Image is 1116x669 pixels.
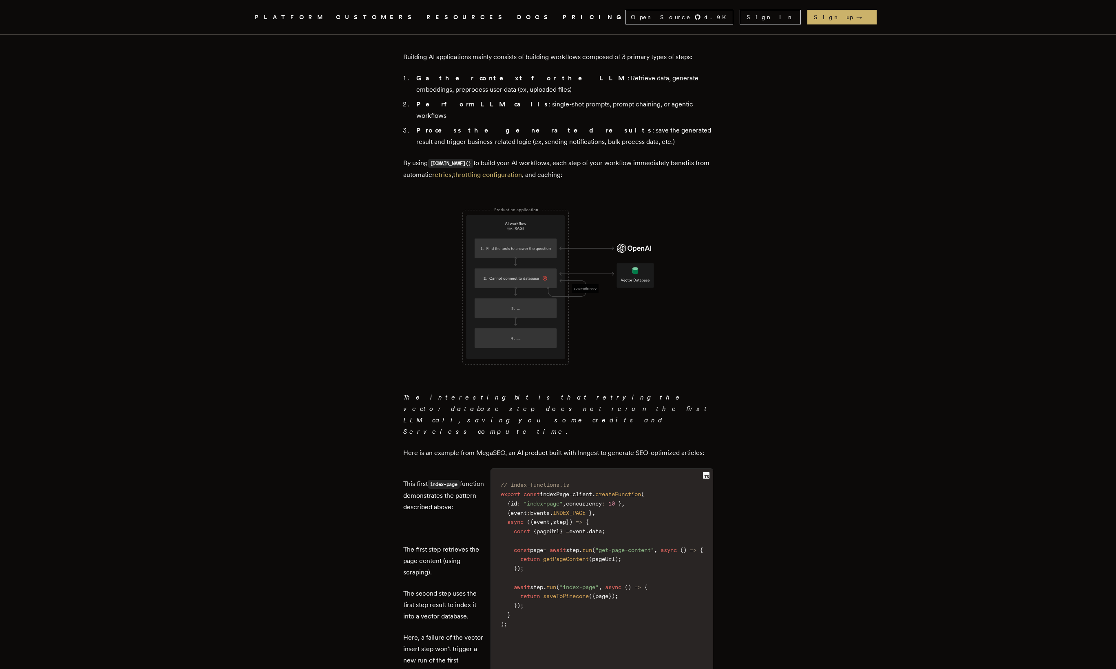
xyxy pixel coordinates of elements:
[416,100,549,108] strong: Perform LLM calls
[589,556,592,562] span: (
[618,556,621,562] span: ;
[453,171,522,179] a: throttling configuration
[527,510,530,516] span: :
[255,12,326,22] button: PLATFORM
[520,593,540,599] span: return
[517,500,520,507] span: :
[592,510,595,516] span: ,
[592,491,595,497] span: .
[621,500,625,507] span: ,
[740,10,801,24] a: Sign In
[530,584,543,590] span: step
[517,12,553,22] a: DOCS
[618,500,621,507] span: }
[520,602,524,609] span: ;
[403,51,713,63] p: Building AI applications mainly consists of building workflows composed of 3 primary types of steps:
[605,584,621,590] span: async
[563,500,566,507] span: ,
[403,478,484,513] p: This first function demonstrates the pattern described above:
[700,547,703,553] span: {
[589,593,592,599] span: (
[403,447,713,459] p: Here is an example from MegaSEO, an AI product built with Inngest to generate SEO-optimized artic...
[566,528,569,534] span: =
[592,556,615,562] span: pageUrl
[595,593,608,599] span: page
[595,547,654,553] span: "get-page-content"
[563,12,625,22] a: PRICING
[559,528,563,534] span: }
[543,584,546,590] span: .
[572,491,592,497] span: client
[602,500,605,507] span: :
[416,74,628,82] strong: Gather context for the LLM
[514,528,530,534] span: const
[527,519,530,525] span: (
[644,584,648,590] span: {
[428,480,460,489] code: index-page
[599,584,602,590] span: ,
[615,556,618,562] span: )
[524,491,540,497] span: const
[550,510,553,516] span: .
[589,510,592,516] span: }
[625,584,628,590] span: (
[416,126,652,134] strong: Process the generated results
[501,491,520,497] span: export
[634,584,641,590] span: =>
[543,556,589,562] span: getPageContent
[543,547,546,553] span: =
[602,528,605,534] span: ;
[631,13,691,21] span: Open Source
[507,510,510,516] span: {
[501,621,504,627] span: )
[414,125,713,148] li: : save the generated result and trigger business-related logic (ex, sending notifications, bulk p...
[553,510,586,516] span: INDEX_PAGE
[569,491,572,497] span: =
[530,510,550,516] span: Events
[856,13,870,21] span: →
[520,556,540,562] span: return
[807,10,877,24] a: Sign up
[432,171,451,179] a: retries
[537,528,559,534] span: pageUrl
[403,393,710,435] em: The interesting bit is that retrying the vector database step does not rerun the first LLM call, ...
[592,547,595,553] span: (
[543,593,589,599] span: saveToPinecone
[427,12,507,22] button: RESOURCES
[530,547,543,553] span: page
[428,159,474,168] code: [DOMAIN_NAME]()
[579,547,582,553] span: .
[403,588,484,622] p: The second step uses the first step result to index it into a vector database.
[414,99,713,121] li: : single-shot prompts, prompt chaining, or agentic workflows
[550,519,553,525] span: ,
[501,481,569,488] span: // index_functions.ts
[589,528,602,534] span: data
[595,491,641,497] span: createFunction
[517,565,520,572] span: )
[514,565,517,572] span: }
[524,500,563,507] span: "index-page"
[680,547,683,553] span: (
[559,584,599,590] span: "index-page"
[576,519,582,525] span: =>
[546,584,556,590] span: run
[533,528,537,534] span: {
[628,584,631,590] span: )
[507,500,510,507] span: {
[704,13,731,21] span: 4.9 K
[608,593,612,599] span: }
[507,612,510,618] span: }
[592,593,595,599] span: {
[550,547,566,553] span: await
[641,491,644,497] span: (
[690,547,696,553] span: =>
[553,519,566,525] span: step
[540,491,569,497] span: indexPage
[566,519,569,525] span: }
[510,500,517,507] span: id
[533,519,550,525] span: event
[403,157,713,181] p: By using to build your AI workflows, each step of your workflow immediately benefits from automat...
[504,621,507,627] span: ;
